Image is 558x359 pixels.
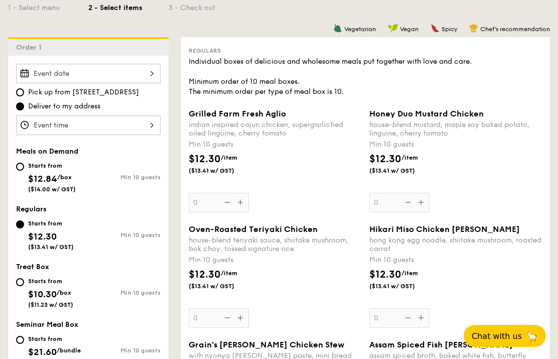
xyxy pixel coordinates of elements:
span: $12.30 [189,153,221,165]
span: Pick up from [STREET_ADDRESS] [28,87,139,97]
div: Starts from [28,277,73,285]
span: ($13.41 w/ GST) [189,282,253,290]
span: Vegan [400,26,418,33]
input: Starts from$10.30/box($11.23 w/ GST)Min 10 guests [16,278,24,286]
img: icon-vegan.f8ff3823.svg [388,24,398,33]
div: Min 10 guests [88,231,161,238]
span: /box [57,289,71,296]
img: icon-spicy.37a8142b.svg [431,24,440,33]
input: Event time [16,115,161,135]
div: Min 10 guests [88,289,161,296]
div: Min 10 guests [88,174,161,181]
span: Assam Spiced Fish [PERSON_NAME] [369,340,513,349]
button: Chat with us🦙 [464,325,546,347]
span: Deliver to my address [28,101,100,111]
span: Grilled Farm Fresh Aglio [189,109,286,118]
span: Grain's [PERSON_NAME] Chicken Stew [189,340,344,349]
span: Chat with us [472,331,522,341]
span: Hikari Miso Chicken [PERSON_NAME] [369,224,520,234]
span: /item [221,270,237,277]
div: hong kong egg noodle, shiitake mushroom, roasted carrot [369,236,542,253]
div: Individual boxes of delicious and wholesome meals put together with love and care. Minimum order ... [189,57,542,97]
div: Starts from [28,219,74,227]
span: $12.84 [28,173,57,184]
div: house-blend teriyaki sauce, shiitake mushroom, bok choy, tossed signature rice [189,236,361,253]
input: Starts from$12.30($13.41 w/ GST)Min 10 guests [16,220,24,228]
div: Min 10 guests [369,255,542,265]
span: Treat Box [16,263,49,271]
span: /item [401,154,418,161]
div: Starts from [28,335,81,343]
div: Min 10 guests [369,140,542,150]
div: Starts from [28,162,76,170]
span: /box [57,174,72,181]
span: $12.30 [189,269,221,281]
input: Deliver to my address [16,102,24,110]
span: $12.30 [369,153,401,165]
span: Honey Duo Mustard Chicken [369,109,484,118]
span: $10.30 [28,289,57,300]
input: Pick up from [STREET_ADDRESS] [16,88,24,96]
div: house-blend mustard, maple soy baked potato, linguine, cherry tomato [369,121,542,138]
input: Event date [16,64,161,83]
input: Starts from$21.60/bundle($23.54 w/ GST)Min 10 guests [16,336,24,344]
span: $21.60 [28,346,57,357]
span: $12.30 [28,231,57,242]
div: Min 10 guests [88,347,161,354]
div: Min 10 guests [189,255,361,265]
span: Seminar Meal Box [16,320,78,329]
div: Min 10 guests [189,140,361,150]
span: Regulars [16,205,47,213]
span: ($14.00 w/ GST) [28,186,76,193]
input: Starts from$12.84/box($14.00 w/ GST)Min 10 guests [16,163,24,171]
span: Regulars [189,47,221,54]
span: $12.30 [369,269,401,281]
span: ($13.41 w/ GST) [369,167,434,175]
span: /bundle [57,347,81,354]
span: Oven-Roasted Teriyaki Chicken [189,224,318,234]
span: /item [221,154,237,161]
span: ($13.41 w/ GST) [369,282,434,290]
span: Spicy [442,26,457,33]
span: 🦙 [526,330,538,342]
span: ($11.23 w/ GST) [28,301,73,308]
span: ($13.41 w/ GST) [28,244,74,251]
span: Order 1 [16,43,46,52]
span: ($13.41 w/ GST) [189,167,253,175]
div: indian inspired cajun chicken, supergarlicfied oiled linguine, cherry tomato [189,121,361,138]
span: Meals on Demand [16,147,78,156]
span: /item [401,270,418,277]
span: Chef's recommendation [480,26,550,33]
img: icon-vegetarian.fe4039eb.svg [333,24,342,33]
span: Vegetarian [344,26,376,33]
img: icon-chef-hat.a58ddaea.svg [469,24,478,33]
